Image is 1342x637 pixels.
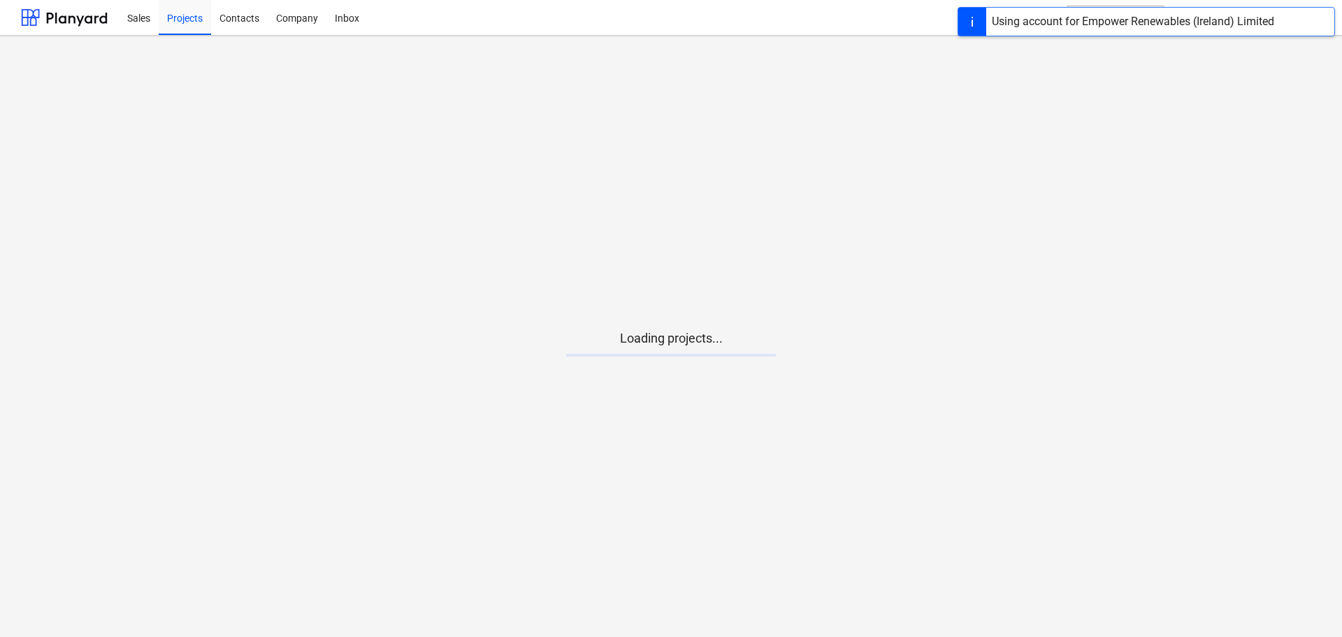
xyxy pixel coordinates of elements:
[992,13,1274,30] div: Using account for Empower Renewables (Ireland) Limited
[566,330,776,347] p: Loading projects...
